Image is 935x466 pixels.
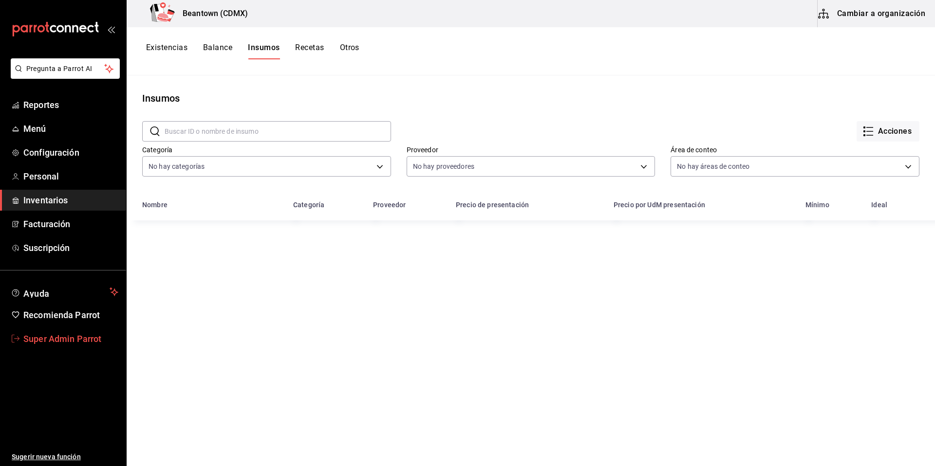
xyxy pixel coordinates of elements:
span: No hay proveedores [413,161,474,171]
span: Recomienda Parrot [23,308,118,322]
span: Suscripción [23,241,118,254]
span: Ayuda [23,286,106,298]
span: No hay categorías [149,161,205,171]
button: Otros [340,43,359,59]
h3: Beantown (CDMX) [175,8,248,19]
span: Reportes [23,98,118,111]
span: No hay áreas de conteo [677,161,749,171]
button: open_drawer_menu [107,25,115,33]
a: Pregunta a Parrot AI [7,71,120,81]
button: Recetas [295,43,324,59]
div: Categoría [293,201,324,209]
label: Área de conteo [671,146,919,153]
div: Nombre [142,201,168,209]
button: Insumos [248,43,280,59]
span: Inventarios [23,194,118,207]
span: Super Admin Parrot [23,332,118,345]
span: Menú [23,122,118,135]
span: Facturación [23,217,118,231]
div: Mínimo [805,201,829,209]
button: Existencias [146,43,187,59]
div: Precio de presentación [456,201,529,209]
span: Sugerir nueva función [12,452,118,462]
div: Proveedor [373,201,406,209]
label: Categoría [142,146,391,153]
button: Balance [203,43,232,59]
div: Ideal [871,201,887,209]
span: Configuración [23,146,118,159]
span: Personal [23,170,118,183]
input: Buscar ID o nombre de insumo [165,122,391,141]
span: Pregunta a Parrot AI [26,64,105,74]
div: Insumos [142,91,180,106]
button: Pregunta a Parrot AI [11,58,120,79]
button: Acciones [857,121,919,142]
div: Precio por UdM presentación [614,201,705,209]
label: Proveedor [407,146,655,153]
div: navigation tabs [146,43,359,59]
